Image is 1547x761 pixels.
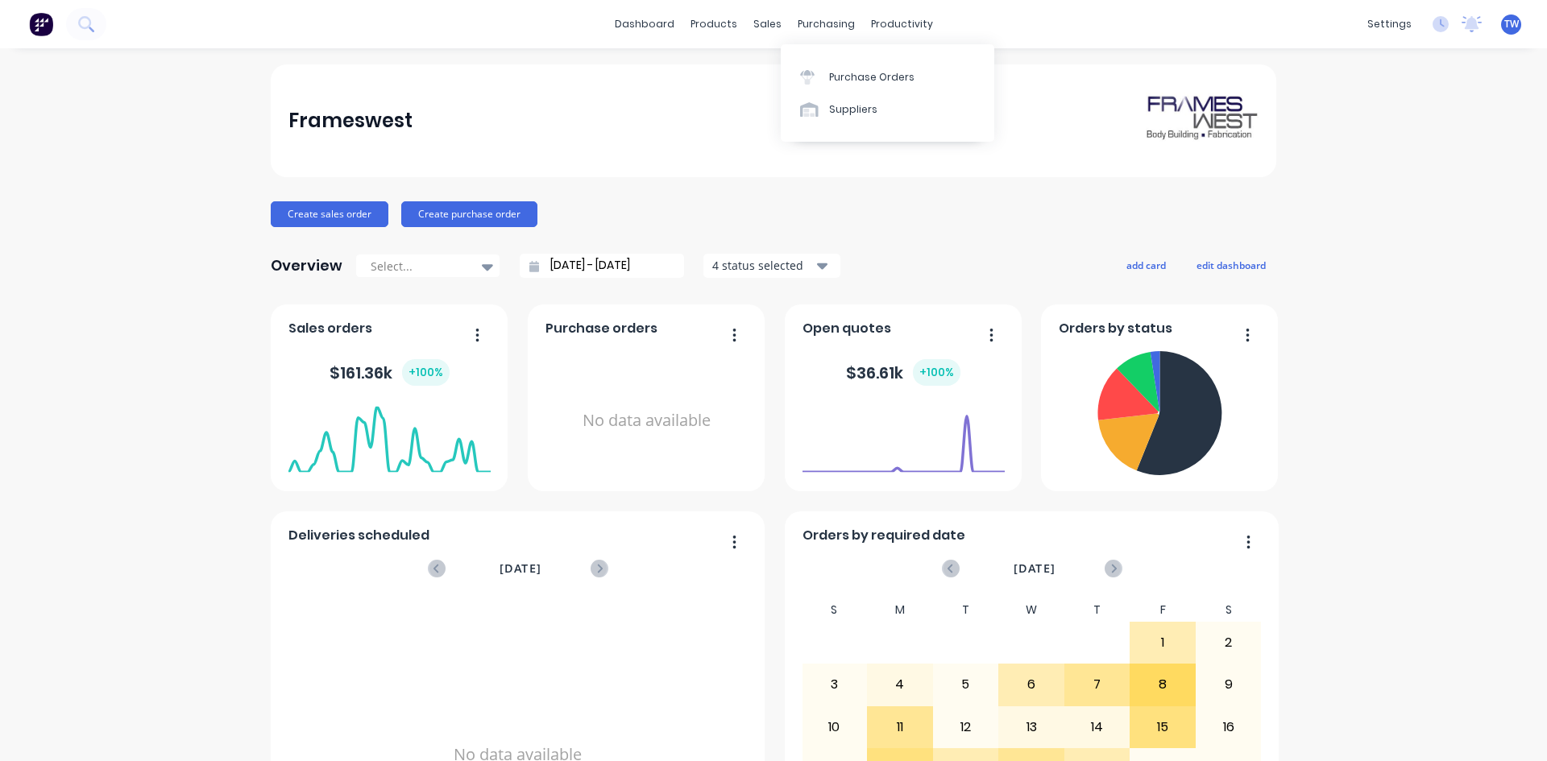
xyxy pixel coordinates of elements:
[745,12,790,36] div: sales
[829,102,877,117] div: Suppliers
[1065,664,1130,705] div: 7
[998,598,1064,622] div: W
[545,345,748,497] div: No data available
[402,359,450,386] div: + 100 %
[803,526,965,545] span: Orders by required date
[867,598,933,622] div: M
[1146,93,1259,149] img: Frameswest
[803,319,891,338] span: Open quotes
[682,12,745,36] div: products
[999,707,1064,747] div: 13
[913,359,960,386] div: + 100 %
[829,70,915,85] div: Purchase Orders
[1186,254,1276,275] button: edit dashboard
[271,201,388,227] button: Create sales order
[401,201,537,227] button: Create purchase order
[1059,319,1172,338] span: Orders by status
[781,93,994,126] a: Suppliers
[802,598,868,622] div: S
[545,319,657,338] span: Purchase orders
[1116,254,1176,275] button: add card
[271,250,342,282] div: Overview
[999,664,1064,705] div: 6
[1014,560,1056,577] span: [DATE]
[934,664,998,705] div: 5
[803,664,867,705] div: 3
[1130,707,1195,747] div: 15
[1197,664,1261,705] div: 9
[1359,12,1420,36] div: settings
[1196,598,1262,622] div: S
[29,12,53,36] img: Factory
[1197,707,1261,747] div: 16
[712,257,814,274] div: 4 status selected
[1064,598,1130,622] div: T
[1504,17,1519,31] span: TW
[781,60,994,93] a: Purchase Orders
[1130,664,1195,705] div: 8
[790,12,863,36] div: purchasing
[500,560,541,577] span: [DATE]
[1130,622,1195,663] div: 1
[703,254,840,278] button: 4 status selected
[1197,622,1261,663] div: 2
[288,105,413,137] div: Frameswest
[863,12,941,36] div: productivity
[288,319,372,338] span: Sales orders
[1130,598,1196,622] div: F
[868,707,932,747] div: 11
[933,598,999,622] div: T
[803,707,867,747] div: 10
[868,664,932,705] div: 4
[846,359,960,386] div: $ 36.61k
[330,359,450,386] div: $ 161.36k
[934,707,998,747] div: 12
[1065,707,1130,747] div: 14
[607,12,682,36] a: dashboard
